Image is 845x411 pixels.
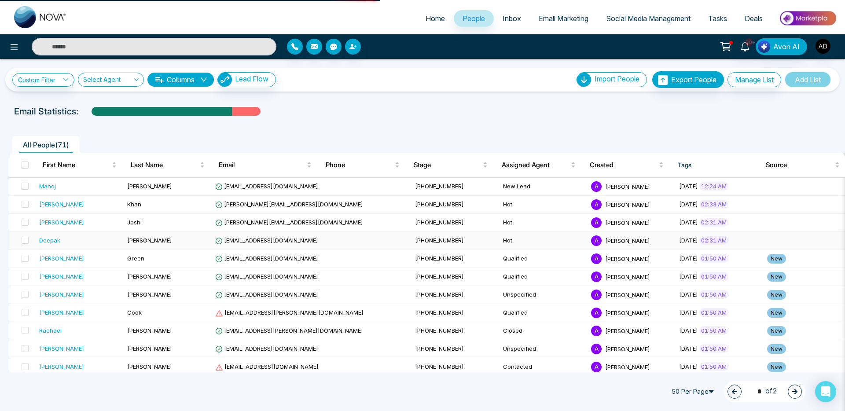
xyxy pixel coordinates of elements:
span: A [591,326,602,336]
span: A [591,344,602,354]
span: A [591,235,602,246]
th: Tags [671,153,759,177]
button: Columnsdown [147,73,214,87]
span: [PERSON_NAME] [605,201,650,208]
span: A [591,181,602,192]
span: A [591,290,602,300]
span: [EMAIL_ADDRESS][DOMAIN_NAME] [215,291,318,298]
span: [EMAIL_ADDRESS][DOMAIN_NAME] [215,273,318,280]
img: User Avatar [816,39,830,54]
span: [PERSON_NAME] [605,309,650,316]
td: Qualified [500,268,588,286]
span: 01:50 AM [699,326,728,335]
span: [PERSON_NAME] [605,219,650,226]
div: [PERSON_NAME] [39,200,84,209]
img: Market-place.gif [776,8,840,28]
span: Avon AI [773,41,800,52]
span: [PERSON_NAME] [605,363,650,370]
span: [PERSON_NAME] [127,345,172,352]
div: [PERSON_NAME] [39,290,84,299]
button: Lead Flow [217,72,276,87]
span: 01:50 AM [699,344,728,353]
span: [DATE] [679,183,698,190]
div: Deepak [39,236,60,245]
span: [PHONE_NUMBER] [415,255,464,262]
span: Assigned Agent [502,160,569,170]
span: New [767,308,786,318]
span: 01:50 AM [699,308,728,317]
span: Export People [671,75,716,84]
p: Email Statistics: [14,105,78,118]
span: [PHONE_NUMBER] [415,291,464,298]
span: [PERSON_NAME] [605,237,650,244]
td: Hot [500,196,588,214]
span: A [591,217,602,228]
span: [DATE] [679,237,698,244]
span: First Name [43,160,110,170]
span: 02:31 AM [699,236,728,245]
span: Created [590,160,657,170]
span: Email Marketing [539,14,588,23]
a: Custom Filter [12,73,74,87]
span: Lead Flow [235,74,268,83]
span: Joshi [127,219,142,226]
span: New [767,344,786,354]
span: 10+ [745,38,753,46]
span: Khan [127,201,141,208]
img: Nova CRM Logo [14,6,67,28]
a: Social Media Management [597,10,699,27]
span: A [591,362,602,372]
span: [DATE] [679,291,698,298]
img: Lead Flow [758,40,770,53]
span: A [591,199,602,210]
th: Email [212,153,319,177]
span: [PERSON_NAME] [605,291,650,298]
span: 01:50 AM [699,362,728,371]
span: 50 Per Page [668,385,720,399]
span: [PHONE_NUMBER] [415,309,464,316]
span: [PERSON_NAME] [127,363,172,370]
a: Lead FlowLead Flow [214,72,276,87]
td: Hot [500,232,588,250]
span: Import People [595,74,639,83]
a: Tasks [699,10,736,27]
span: New [767,326,786,336]
span: [DATE] [679,273,698,280]
span: Inbox [503,14,521,23]
span: Deals [745,14,763,23]
a: Deals [736,10,772,27]
span: [PHONE_NUMBER] [415,183,464,190]
span: [PHONE_NUMBER] [415,273,464,280]
a: People [454,10,494,27]
th: Assigned Agent [495,153,583,177]
span: [EMAIL_ADDRESS][DOMAIN_NAME] [215,183,318,190]
td: New Lead [500,178,588,196]
span: 02:31 AM [699,218,728,227]
div: Manoj [39,182,56,191]
span: New [767,290,786,300]
span: New [767,272,786,282]
div: [PERSON_NAME] [39,218,84,227]
a: Home [417,10,454,27]
th: First Name [36,153,124,177]
span: 02:33 AM [699,200,728,209]
span: A [591,272,602,282]
span: of 2 [752,385,777,397]
span: [EMAIL_ADDRESS][DOMAIN_NAME] [215,363,319,370]
span: Last Name [131,160,198,170]
span: [PERSON_NAME] [605,327,650,334]
span: [PHONE_NUMBER] [415,345,464,352]
div: Open Intercom Messenger [815,381,836,402]
span: [PERSON_NAME][EMAIL_ADDRESS][DOMAIN_NAME] [215,201,363,208]
span: A [591,253,602,264]
span: [PHONE_NUMBER] [415,363,464,370]
button: Export People [652,71,724,88]
a: Inbox [494,10,530,27]
span: Phone [326,160,393,170]
span: [DATE] [679,309,698,316]
th: Stage [407,153,495,177]
td: Qualified [500,250,588,268]
span: 01:50 AM [699,272,728,281]
span: [DATE] [679,201,698,208]
span: [EMAIL_ADDRESS][PERSON_NAME][DOMAIN_NAME] [215,327,363,334]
